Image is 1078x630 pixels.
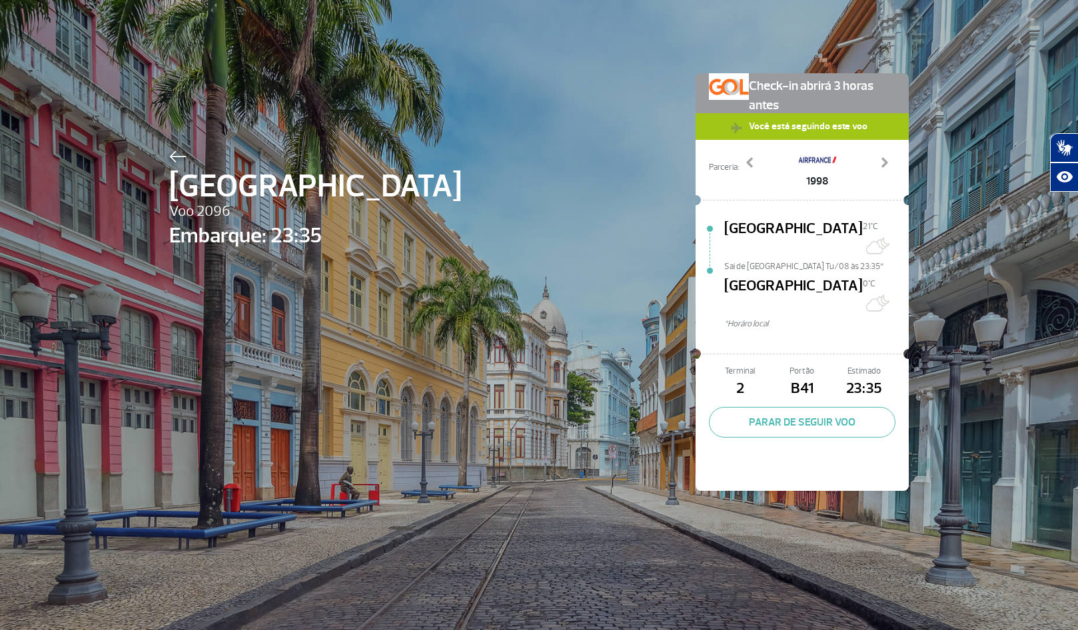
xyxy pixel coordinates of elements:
[771,378,833,400] span: B41
[709,378,771,400] span: 2
[724,318,909,330] span: *Horáro local
[1050,162,1078,192] button: Abrir recursos assistivos.
[169,220,462,252] span: Embarque: 23:35
[863,232,889,259] img: Muitas nuvens
[1050,133,1078,192] div: Plugin de acessibilidade da Hand Talk.
[863,290,889,316] img: Muitas nuvens
[833,365,895,378] span: Estimado
[724,260,909,270] span: Sai de [GEOGRAPHIC_DATA] Tu/08 às 23:35*
[1050,133,1078,162] button: Abrir tradutor de língua de sinais.
[749,73,895,115] span: Check-in abrirá 3 horas antes
[724,218,863,260] span: [GEOGRAPHIC_DATA]
[742,113,874,139] span: Você está seguindo este voo
[709,407,895,438] button: PARAR DE SEGUIR VOO
[863,278,875,289] span: 0°C
[724,275,863,318] span: [GEOGRAPHIC_DATA]
[771,365,833,378] span: Portão
[709,365,771,378] span: Terminal
[798,173,837,189] span: 1998
[709,161,739,174] span: Parceria:
[169,162,462,210] span: [GEOGRAPHIC_DATA]
[833,378,895,400] span: 23:35
[863,221,878,232] span: 21°C
[169,200,462,223] span: Voo 2096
